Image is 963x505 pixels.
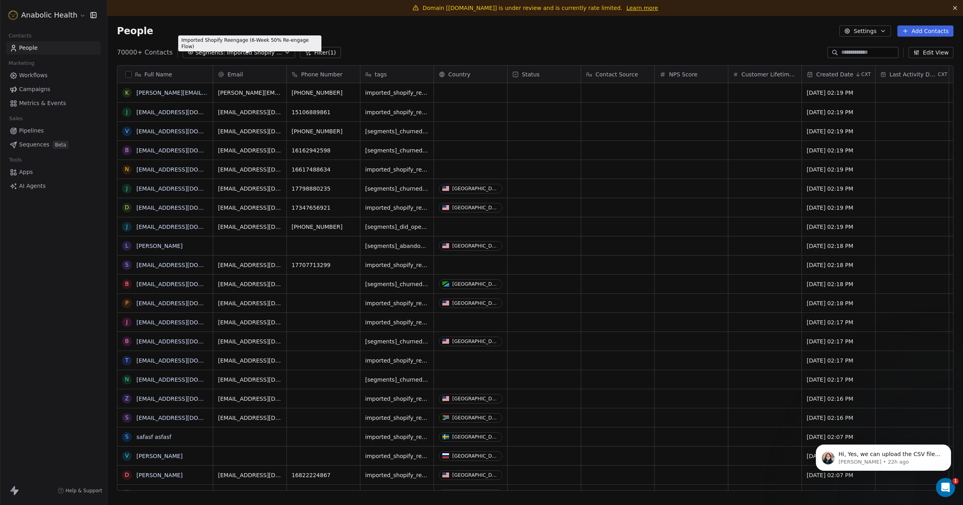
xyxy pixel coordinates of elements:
[6,138,101,151] a: SequencesBeta
[58,487,102,494] a: Help & Support
[365,127,429,135] span: [segments]_churned_signups [segments]_did_open_email_in_last_30_days [segments]_retail imported_s...
[125,356,129,365] div: t
[5,57,38,69] span: Marketing
[807,204,870,212] span: [DATE] 02:19 PM
[218,223,282,231] span: [EMAIL_ADDRESS][DOMAIN_NAME]
[19,127,44,135] span: Pipelines
[807,337,870,345] span: [DATE] 02:17 PM
[218,395,282,403] span: [EMAIL_ADDRESS][DOMAIN_NAME]
[144,70,172,78] span: Full Name
[136,128,234,135] a: [EMAIL_ADDRESS][DOMAIN_NAME]
[423,5,623,11] span: Domain [[DOMAIN_NAME]] is under review and is currently rate limited.
[741,70,797,78] span: Customer Lifetime Value
[807,166,870,174] span: [DATE] 02:19 PM
[897,25,953,37] button: Add Contacts
[136,376,234,383] a: [EMAIL_ADDRESS][DOMAIN_NAME]
[19,44,38,52] span: People
[365,166,429,174] span: imported_shopify_reengage imported_klaviyo_reengage re-engage_klaviyo_exports re-engage_klaviyo_e...
[581,66,654,83] div: Contact Source
[218,261,282,269] span: [EMAIL_ADDRESS][DOMAIN_NAME]
[126,184,128,193] div: j
[126,108,128,116] div: j
[53,141,68,149] span: Beta
[19,99,66,107] span: Metrics & Events
[728,66,802,83] div: Customer Lifetime Value
[839,25,891,37] button: Settings
[365,376,429,384] span: [segments]_churned_customers [segments]_full_price [segments]_signups imported_shopify_reengage r...
[452,205,499,211] div: [GEOGRAPHIC_DATA]
[807,242,870,250] span: [DATE] 02:18 PM
[35,23,137,93] span: Hi, Yes, we can upload the CSV file to update the existing "Tags" column. Please share the CSV fi...
[452,434,499,440] div: [GEOGRAPHIC_DATA]
[125,413,129,422] div: s
[125,452,129,460] div: V
[365,204,429,212] span: imported_shopify_reengage imported_klaviyo_reengage re-engage_klaviyo_exports re-engage_klaviyo_e...
[136,357,234,364] a: [EMAIL_ADDRESS][DOMAIN_NAME]
[218,337,282,345] span: [EMAIL_ADDRESS][DOMAIN_NAME]
[228,70,243,78] span: Email
[595,70,638,78] span: Contact Source
[136,147,234,154] a: [EMAIL_ADDRESS][DOMAIN_NAME]
[6,97,101,110] a: Metrics & Events
[19,71,48,80] span: Workflows
[117,83,213,491] div: grid
[365,471,429,479] span: imported_shopify_reengage imported_klaviyo_reengage re-engage_klaviyo_exports re-engage_klaviyo_e...
[136,472,183,478] a: [PERSON_NAME]
[21,10,77,20] span: Anabolic Health
[125,471,129,479] div: D
[218,185,282,193] span: [EMAIL_ADDRESS][DOMAIN_NAME]
[125,146,129,154] div: b
[35,31,137,38] p: Message from Mrinal, sent 22h ago
[125,337,129,345] div: b
[300,47,341,58] button: Filter(1)
[125,433,129,441] div: s
[452,300,499,306] div: [GEOGRAPHIC_DATA]
[452,339,499,344] div: [GEOGRAPHIC_DATA]
[807,357,870,365] span: [DATE] 02:17 PM
[6,83,101,96] a: Campaigns
[365,280,429,288] span: [segments]_churned_customers [segments]_full_price [segments]_signups imported_shopify_reengage i...
[218,414,282,422] span: [EMAIL_ADDRESS][DOMAIN_NAME]
[861,71,871,78] span: CXT
[292,185,355,193] span: 17798880235
[365,452,429,460] span: imported_shopify_reengage re-engage_klaviyo_exports re-engage_klaviyo_exports_-_started_flow
[365,146,429,154] span: [segments]_churned_signups [segments]_retail imported_shopify_reengage imported_klaviyo_reengage ...
[365,108,429,116] span: imported_shopify_reengage imported_klaviyo_reengage re-engage_klaviyo_exports re-engage_klaviyo_e...
[807,376,870,384] span: [DATE] 02:17 PM
[19,182,46,190] span: AI Agents
[875,66,949,83] div: Last Activity DateCXT
[136,453,183,459] a: [PERSON_NAME]
[802,66,875,83] div: Created DateCXT
[227,49,282,57] span: Imported Shopify Reengage (6-Week 50% Re-engage Flow)
[301,70,342,78] span: Phone Number
[6,154,25,166] span: Tools
[218,299,282,307] span: [EMAIL_ADDRESS][DOMAIN_NAME]
[452,396,499,402] div: [GEOGRAPHIC_DATA]
[816,70,853,78] span: Created Date
[952,478,959,484] span: 1
[6,69,101,82] a: Workflows
[218,127,282,135] span: [EMAIL_ADDRESS][DOMAIN_NAME]
[807,127,870,135] span: [DATE] 02:19 PM
[136,262,234,268] a: [EMAIL_ADDRESS][DOMAIN_NAME]
[136,319,234,326] a: [EMAIL_ADDRESS][DOMAIN_NAME]
[125,280,129,288] div: b
[365,89,429,97] span: imported_shopify_reengage re-engage_klaviyo_exports re-engage_klaviyo_exports_-_started_flow
[292,108,355,116] span: 15106889861
[218,204,282,212] span: [EMAIL_ADDRESS][DOMAIN_NAME]
[508,66,581,83] div: Status
[8,10,18,20] img: Anabolic-Health-Icon-192.png
[136,166,234,173] a: [EMAIL_ADDRESS][DOMAIN_NAME]
[19,168,33,176] span: Apps
[807,89,870,97] span: [DATE] 02:19 PM
[292,166,355,174] span: 16617488634
[365,242,429,250] span: [segments]_abandoned_cart [segments]_churned_customers [segments]_full_price [segments]_signups i...
[6,124,101,137] a: Pipelines
[218,146,282,154] span: [EMAIL_ADDRESS][DOMAIN_NAME]
[136,185,234,192] a: [EMAIL_ADDRESS][DOMAIN_NAME]
[292,223,355,231] span: [PHONE_NUMBER]
[125,375,129,384] div: n
[136,338,234,345] a: [EMAIL_ADDRESS][DOMAIN_NAME]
